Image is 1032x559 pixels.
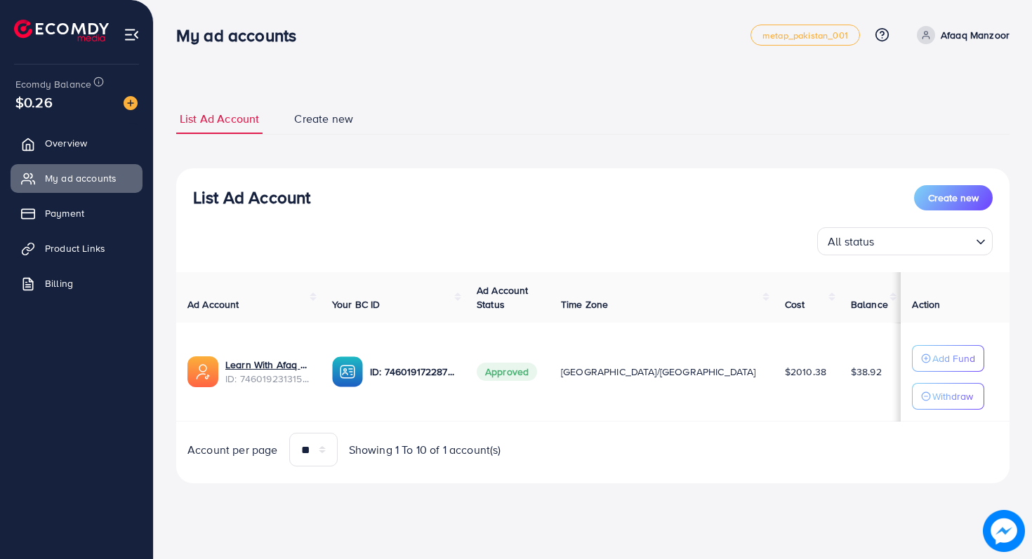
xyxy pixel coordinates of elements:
[187,297,239,311] span: Ad Account
[561,365,756,379] span: [GEOGRAPHIC_DATA]/[GEOGRAPHIC_DATA]
[851,297,888,311] span: Balance
[785,365,826,379] span: $2010.38
[11,234,143,262] a: Product Links
[825,231,878,252] span: All status
[851,365,882,379] span: $38.92
[124,96,138,110] img: image
[187,442,278,458] span: Account per page
[912,345,984,372] button: Add Fund
[176,25,307,46] h3: My ad accounts
[180,111,259,127] span: List Ad Account
[45,276,73,290] span: Billing
[15,92,53,112] span: $0.26
[370,363,454,380] p: ID: 7460191722870603792
[14,20,109,41] img: logo
[477,283,529,311] span: Ad Account Status
[932,350,975,367] p: Add Fund
[11,269,143,297] a: Billing
[332,356,363,387] img: ic-ba-acc.ded83a64.svg
[11,129,143,157] a: Overview
[349,442,501,458] span: Showing 1 To 10 of 1 account(s)
[225,358,310,386] div: <span class='underline'>Learn With Afaq Ad</span></br>7460192313155993617
[45,206,84,220] span: Payment
[914,185,993,210] button: Create new
[762,31,848,40] span: metap_pakistan_001
[879,229,970,252] input: Search for option
[750,25,860,46] a: metap_pakistan_001
[225,358,310,372] a: Learn With Afaq Ad
[941,27,1010,43] p: Afaaq Manzoor
[477,363,537,381] span: Approved
[817,227,993,255] div: Search for option
[11,164,143,192] a: My ad accounts
[294,111,353,127] span: Create new
[193,187,310,208] h3: List Ad Account
[911,26,1010,44] a: Afaaq Manzoor
[187,356,218,387] img: ic-ads-acc.e4c84228.svg
[45,241,105,255] span: Product Links
[332,297,381,311] span: Your BC ID
[561,297,608,311] span: Time Zone
[45,136,87,150] span: Overview
[225,372,310,386] span: ID: 7460192313155993617
[912,383,984,410] button: Withdraw
[11,199,143,227] a: Payment
[928,191,979,205] span: Create new
[932,388,973,405] p: Withdraw
[124,27,140,43] img: menu
[785,297,805,311] span: Cost
[912,297,940,311] span: Action
[45,171,117,185] span: My ad accounts
[983,510,1025,552] img: image
[15,77,91,91] span: Ecomdy Balance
